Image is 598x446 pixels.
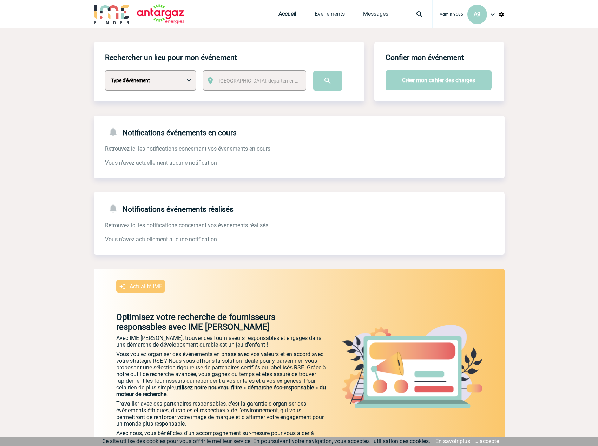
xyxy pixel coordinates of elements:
[105,159,217,166] span: Vous n'avez actuellement aucune notification
[105,53,237,62] h4: Rechercher un lieu pour mon événement
[363,11,388,20] a: Messages
[108,203,123,214] img: notifications-24-px-g.png
[105,127,237,137] h4: Notifications événements en cours
[108,127,123,137] img: notifications-24-px-g.png
[315,11,345,20] a: Evénements
[116,335,327,348] p: Avec IME [PERSON_NAME], trouver des fournisseurs responsables et engagés dans une démarche de dév...
[313,71,342,91] input: Submit
[435,438,470,445] a: En savoir plus
[116,400,327,427] p: Travailler avec des partenaires responsables, c'est la garantie d'organiser des événements éthiqu...
[94,4,130,24] img: IME-Finder
[116,384,326,398] span: utilisez notre nouveau filtre « démarche éco-responsable » du moteur de recherche.
[105,145,272,152] span: Retrouvez ici les notifications concernant vos évenements en cours.
[342,325,482,408] img: actu.png
[105,222,270,229] span: Retrouvez ici les notifications concernant vos évenements réalisés.
[105,236,217,243] span: Vous n'avez actuellement aucune notification
[386,70,492,90] button: Créer mon cahier des charges
[102,438,430,445] span: Ce site utilise des cookies pour vous offrir le meilleur service. En poursuivant votre navigation...
[116,351,327,398] p: Vous voulez organiser des événements en phase avec vos valeurs et en accord avec votre stratégie ...
[130,283,162,290] p: Actualité IME
[475,438,499,445] a: J'accepte
[94,312,327,332] p: Optimisez votre recherche de fournisseurs responsables avec IME [PERSON_NAME]
[219,78,316,84] span: [GEOGRAPHIC_DATA], département, région...
[278,11,296,20] a: Accueil
[440,12,463,17] span: Admin 9685
[474,11,480,18] span: A9
[386,53,464,62] h4: Confier mon événement
[105,203,234,214] h4: Notifications événements réalisés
